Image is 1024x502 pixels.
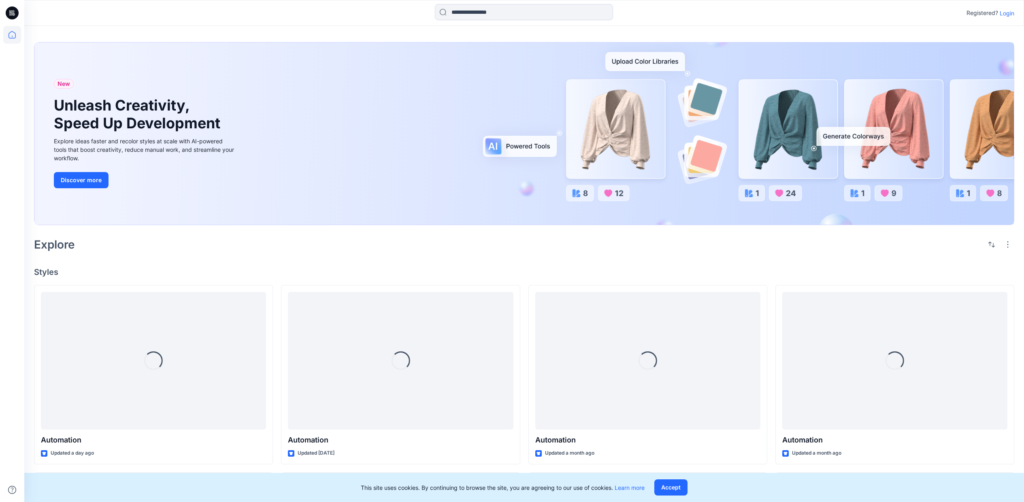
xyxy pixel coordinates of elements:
button: Discover more [54,172,109,188]
a: Learn more [615,484,645,491]
p: Updated a month ago [545,449,594,457]
p: Updated a day ago [51,449,94,457]
p: Login [1000,9,1014,17]
p: This site uses cookies. By continuing to browse the site, you are agreeing to our use of cookies. [361,483,645,492]
h4: Styles [34,267,1014,277]
span: New [57,79,70,89]
a: Discover more [54,172,236,188]
button: Accept [654,479,688,496]
p: Updated a month ago [792,449,841,457]
h2: Explore [34,238,75,251]
p: Automation [782,434,1007,446]
p: Updated [DATE] [298,449,334,457]
p: Automation [535,434,760,446]
h1: Unleash Creativity, Speed Up Development [54,97,224,132]
p: Registered? [967,8,998,18]
div: Explore ideas faster and recolor styles at scale with AI-powered tools that boost creativity, red... [54,137,236,162]
p: Automation [288,434,513,446]
p: Automation [41,434,266,446]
